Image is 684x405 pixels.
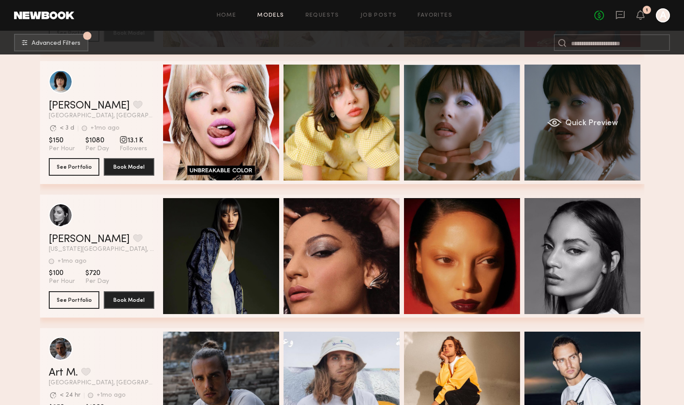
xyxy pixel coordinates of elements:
div: < 3 d [60,125,74,131]
div: +1mo ago [97,392,126,398]
span: Followers [120,145,147,153]
span: $1080 [85,136,109,145]
span: Quick Preview [565,119,618,127]
button: See Portfolio [49,158,99,176]
div: < 24 hr [60,392,80,398]
span: $150 [49,136,75,145]
a: Job Posts [360,13,397,18]
span: [GEOGRAPHIC_DATA], [GEOGRAPHIC_DATA] [49,380,154,386]
span: 1 [86,34,88,38]
button: Book Model [104,158,154,176]
button: Book Model [104,291,154,309]
span: [GEOGRAPHIC_DATA], [GEOGRAPHIC_DATA] [49,113,154,119]
span: Per Hour [49,145,75,153]
div: +1mo ago [58,258,87,264]
span: Per Day [85,145,109,153]
a: [PERSON_NAME] [49,101,130,111]
a: [PERSON_NAME] [49,234,130,245]
span: 13.1 K [120,136,147,145]
span: Per Hour [49,278,75,286]
a: A [656,8,670,22]
span: Advanced Filters [32,40,80,47]
a: Requests [306,13,339,18]
button: 1Advanced Filters [14,34,88,51]
a: Home [217,13,236,18]
button: See Portfolio [49,291,99,309]
span: [US_STATE][GEOGRAPHIC_DATA], [GEOGRAPHIC_DATA] [49,246,154,253]
a: Art M. [49,368,78,378]
span: Per Day [85,278,109,286]
div: 1 [646,8,648,13]
span: $100 [49,269,75,278]
a: Favorites [418,13,452,18]
div: +1mo ago [91,125,120,131]
a: Models [257,13,284,18]
span: $720 [85,269,109,278]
